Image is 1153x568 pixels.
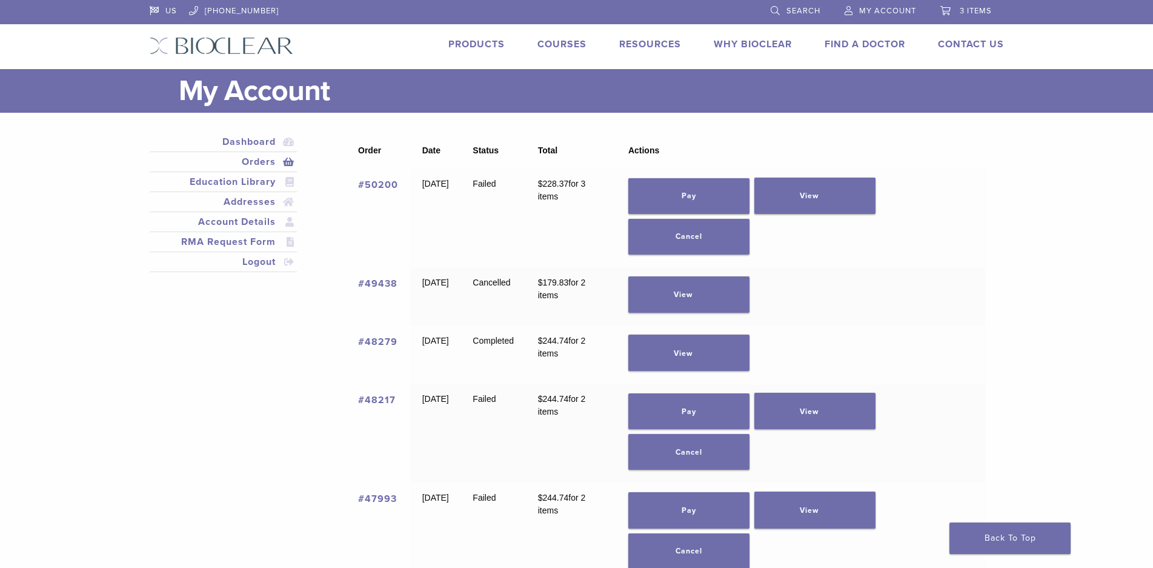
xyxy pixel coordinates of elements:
td: for 2 items [526,384,616,483]
span: 244.74 [538,394,569,404]
a: Contact Us [938,38,1004,50]
a: View order 49438 [628,276,749,313]
td: Cancelled [461,268,526,326]
span: $ [538,394,543,404]
a: Courses [537,38,586,50]
span: Total [538,145,557,155]
span: Status [473,145,499,155]
td: for 2 items [526,268,616,326]
a: Why Bioclear [714,38,792,50]
span: 3 items [960,6,992,16]
a: View order 48217 [754,393,876,429]
nav: Account pages [150,132,297,287]
span: $ [538,336,543,346]
a: Resources [619,38,681,50]
a: Back To Top [949,523,1071,554]
a: View order 48279 [628,335,749,371]
time: [DATE] [422,336,449,346]
a: Pay for order 48217 [628,393,749,429]
a: View order number 48217 [358,394,396,406]
a: Find A Doctor [825,38,905,50]
img: Bioclear [150,37,293,55]
a: Cancel order 50200 [628,219,749,255]
a: View order number 50200 [358,179,398,191]
span: 228.37 [538,179,569,189]
td: Failed [461,384,526,483]
span: $ [538,179,543,189]
a: View order number 49438 [358,278,397,290]
time: [DATE] [422,493,449,503]
a: Logout [152,255,295,269]
a: Cancel order 48217 [628,434,749,470]
span: 244.74 [538,336,569,346]
span: $ [538,278,543,287]
a: View order number 47993 [358,493,397,505]
a: Dashboard [152,135,295,149]
span: Order [358,145,381,155]
time: [DATE] [422,179,449,189]
a: Account Details [152,215,295,229]
h1: My Account [179,69,1004,113]
span: My Account [859,6,916,16]
td: Completed [461,326,526,384]
a: Education Library [152,175,295,189]
span: Date [422,145,440,155]
td: for 3 items [526,169,616,268]
td: Failed [461,169,526,268]
a: View order 50200 [754,178,876,214]
a: Pay for order 47993 [628,492,749,528]
td: for 2 items [526,326,616,384]
time: [DATE] [422,394,449,404]
span: Search [786,6,820,16]
a: Orders [152,155,295,169]
span: Actions [628,145,659,155]
a: Addresses [152,195,295,209]
span: 244.74 [538,493,569,503]
span: $ [538,493,543,503]
time: [DATE] [422,278,449,287]
a: Pay for order 50200 [628,178,749,214]
a: View order 47993 [754,492,876,528]
a: Products [448,38,505,50]
a: RMA Request Form [152,235,295,249]
span: 179.83 [538,278,569,287]
a: View order number 48279 [358,336,397,348]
